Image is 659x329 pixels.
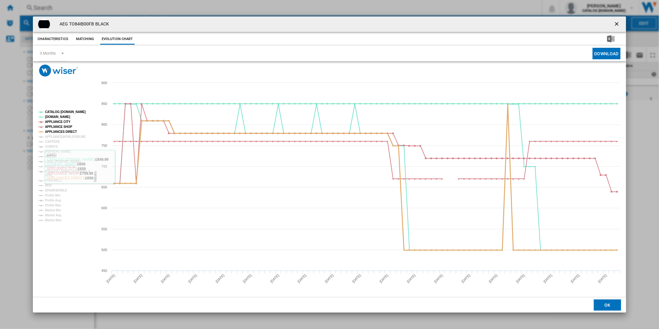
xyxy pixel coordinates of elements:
tspan: [DATE] [215,273,225,284]
tspan: [DATE] [570,273,581,284]
tspan: [DATE] [515,273,526,284]
button: Download [593,48,621,59]
button: Characteristics [36,34,70,45]
tspan: Values [93,171,98,182]
img: logo_wiser_300x94.png [39,65,78,77]
tspan: [DATE] [242,273,253,284]
tspan: [DATE] [133,273,143,284]
tspan: Profile Min [45,194,61,197]
tspan: 750 [101,144,107,147]
tspan: KNEES [45,155,56,158]
tspan: [DATE] [297,273,307,284]
tspan: Market Avg [45,214,61,217]
tspan: [DATE] [160,273,171,284]
tspan: CATALOG [DOMAIN_NAME] [45,110,86,114]
tspan: APPL [45,174,53,177]
tspan: [DATE] [352,273,362,284]
img: excel-24x24.png [607,35,615,43]
tspan: 650 [101,185,107,189]
tspan: Profile Avg [45,199,61,202]
tspan: 850 [101,102,107,106]
tspan: [DOMAIN_NAME] [45,115,70,119]
tspan: Profile Max [45,204,61,207]
tspan: CURRYS [45,145,58,148]
tspan: [DATE] [188,273,198,284]
tspan: Market Max [45,219,62,222]
tspan: [DATE] [105,273,116,284]
tspan: 550 [101,227,107,231]
button: Download in Excel [597,34,625,45]
tspan: Market Min [45,209,61,212]
tspan: APPLIANCEWORLDONLINE [45,135,86,138]
tspan: [DATE] [598,273,608,284]
ng-md-icon: getI18NText('BUTTONS.CLOSE_DIALOG') [614,21,621,28]
button: Evolution chart [100,34,135,45]
tspan: 900 [101,81,107,85]
tspan: SPARKWORLD [45,189,67,192]
tspan: [DATE] [406,273,416,284]
tspan: 450 [101,269,107,273]
tspan: PUREWELL [45,179,62,182]
button: Matching [71,34,99,45]
h4: AEG TO84IB00FB BLACK [56,21,109,27]
div: 3 Months [40,51,56,56]
tspan: [DATE] [488,273,498,284]
tspan: RDO [45,184,52,187]
tspan: APPLIANCE SHOP [45,125,72,128]
tspan: [PERSON_NAME] KITCHENS & [45,170,90,173]
tspan: MARKS ELECTRICAL [45,165,76,168]
tspan: [DATE] [461,273,471,284]
tspan: [DATE] [379,273,389,284]
tspan: APPLIANCES DIRECT [45,130,77,133]
img: 66666666241014kdwo.jpg [38,18,50,30]
tspan: LONG [PERSON_NAME] [45,160,80,163]
tspan: [PERSON_NAME] [45,150,71,153]
tspan: 800 [101,123,107,126]
tspan: [DATE] [324,273,334,284]
tspan: 600 [101,206,107,210]
tspan: CARTERS [45,140,60,143]
button: getI18NText('BUTTONS.CLOSE_DIALOG') [611,18,624,30]
md-dialog: Product popup [33,16,626,313]
tspan: APPLIANCE CITY [45,120,70,124]
tspan: [DATE] [543,273,553,284]
tspan: [DATE] [270,273,280,284]
tspan: 700 [101,164,107,168]
tspan: [DATE] [433,273,444,284]
tspan: 500 [101,248,107,252]
button: OK [594,300,621,311]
